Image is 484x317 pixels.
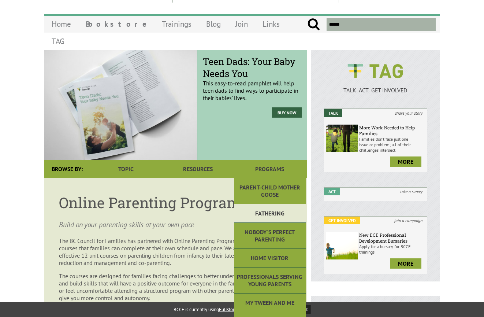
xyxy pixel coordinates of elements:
span: If you are unable, or feel uncomfortable attending a structured program with other parents, learn... [59,280,287,302]
i: join a campaign [390,217,427,224]
a: Fathering [234,204,306,223]
a: Professionals Serving Young Parents [234,268,306,294]
a: Bookstore [78,15,154,33]
p: Families don’t face just one issue or problem; all of their challenges intersect. [359,136,425,153]
a: Resources [162,160,234,178]
em: Act [324,188,340,195]
p: Build on your parenting skills at your own pace [59,220,293,230]
img: BCCF's TAG Logo [342,57,408,85]
h6: More Work Needed to Help Families [359,125,425,136]
p: The courses are designed for families facing challenges to better understand their situations and... [59,272,293,302]
a: Blog [199,15,228,33]
em: Talk [324,109,342,117]
a: TALK ACT GET INVOLVED [324,79,427,94]
a: Home [44,15,78,33]
div: Browse By: [44,160,90,178]
a: Links [255,15,287,33]
h1: Online Parenting Programs [59,193,293,212]
a: more [390,258,421,269]
a: Parent-Child Mother Goose [234,178,306,204]
i: take a survey [396,188,427,195]
a: Topic [90,160,162,178]
p: The BC Council for Families has partnered with Online Parenting Programs to offer parenting cours... [59,237,293,266]
span: Teen Dads: Your Baby Needs You [203,55,302,80]
input: Submit [307,18,320,31]
a: My Tween and Me [234,294,306,312]
a: Trainings [154,15,199,33]
a: Buy Now [272,107,302,118]
a: Programs [234,160,306,178]
p: This easy-to-read pamphlet will help teen dads to find ways to participate in their babies' lives. [203,61,302,102]
a: Fullstory [219,306,237,313]
a: TAG [44,33,72,50]
a: Join [228,15,255,33]
i: share your story [391,109,427,117]
h6: New ECE Professional Development Bursaries [359,232,425,244]
a: Home Visitor [234,249,306,268]
a: Nobody's Perfect Parenting [234,223,306,249]
p: TALK ACT GET INVOLVED [324,86,427,94]
p: Apply for a bursary for BCCF trainings [359,244,425,255]
em: Get Involved [324,217,360,224]
a: more [390,156,421,167]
